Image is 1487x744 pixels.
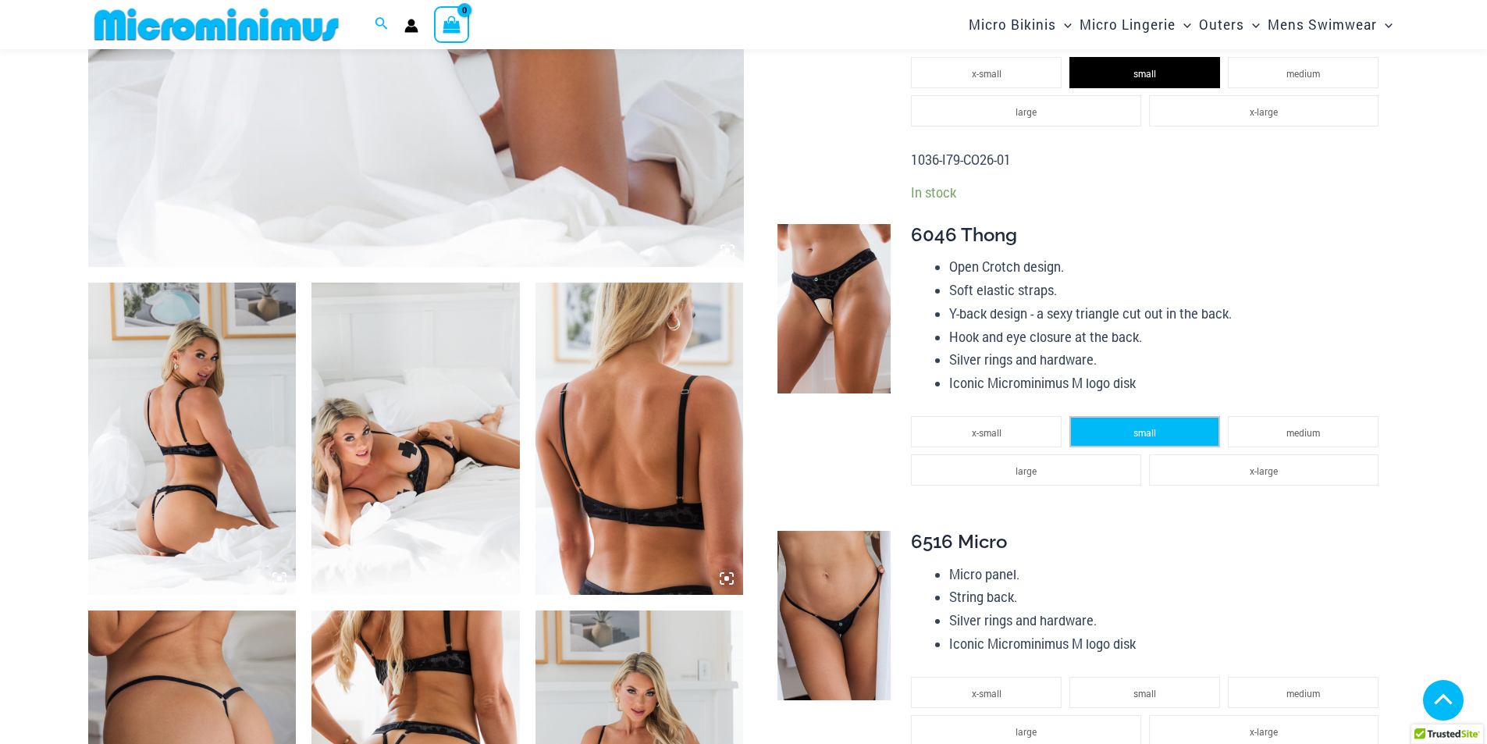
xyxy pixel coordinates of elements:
[1069,677,1220,708] li: small
[949,632,1386,656] li: Iconic Microminimus M logo disk
[1264,5,1396,44] a: Mens SwimwearMenu ToggleMenu Toggle
[949,279,1386,302] li: Soft elastic straps.
[911,530,1007,553] span: 6516 Micro
[965,5,1076,44] a: Micro BikinisMenu ToggleMenu Toggle
[911,57,1062,88] li: x-small
[1016,105,1037,118] span: large
[972,67,1001,80] span: x-small
[1286,687,1320,700] span: medium
[911,454,1140,486] li: large
[1133,426,1156,439] span: small
[434,6,470,42] a: View Shopping Cart, empty
[911,677,1062,708] li: x-small
[911,184,1386,201] p: In stock
[535,283,744,595] img: Nights Fall Silver Leopard 1036 Bra
[972,426,1001,439] span: x-small
[1244,5,1260,44] span: Menu Toggle
[1133,67,1156,80] span: small
[777,531,891,701] img: Nights Fall Silver Leopard 6516 Micro
[911,416,1062,447] li: x-small
[1149,454,1378,486] li: x-large
[1080,5,1176,44] span: Micro Lingerie
[1228,677,1378,708] li: medium
[969,5,1056,44] span: Micro Bikinis
[911,223,1017,246] span: 6046 Thong
[949,609,1386,632] li: Silver rings and hardware.
[972,687,1001,700] span: x-small
[1133,687,1156,700] span: small
[88,7,345,42] img: MM SHOP LOGO FLAT
[949,372,1386,395] li: Iconic Microminimus M logo disk
[1199,5,1244,44] span: Outers
[962,2,1400,47] nav: Site Navigation
[949,302,1386,326] li: Y-back design - a sexy triangle cut out in the back.
[404,19,418,33] a: Account icon link
[1228,57,1378,88] li: medium
[949,563,1386,586] li: Micro panel.
[1076,5,1195,44] a: Micro LingerieMenu ToggleMenu Toggle
[1228,416,1378,447] li: medium
[1149,95,1378,126] li: x-large
[911,95,1140,126] li: large
[1195,5,1264,44] a: OutersMenu ToggleMenu Toggle
[911,148,1386,172] p: 1036-I79-CO26-01
[1286,426,1320,439] span: medium
[949,255,1386,279] li: Open Crotch design.
[1056,5,1072,44] span: Menu Toggle
[311,283,520,595] img: Nights Fall Silver Leopard 1036 Bra 6046 Thong
[1069,57,1220,88] li: small
[949,586,1386,609] li: String back.
[1268,5,1377,44] span: Mens Swimwear
[1377,5,1393,44] span: Menu Toggle
[1016,465,1037,477] span: large
[949,326,1386,349] li: Hook and eye closure at the back.
[375,15,389,35] a: Search icon link
[777,224,891,394] img: Nights Fall Silver Leopard 6046 Thong
[1250,465,1278,477] span: x-large
[1250,105,1278,118] span: x-large
[1286,67,1320,80] span: medium
[1250,725,1278,738] span: x-large
[1069,416,1220,447] li: small
[1176,5,1191,44] span: Menu Toggle
[949,348,1386,372] li: Silver rings and hardware.
[88,283,297,595] img: Nights Fall Silver Leopard 1036 Bra 6046 Thong
[1016,725,1037,738] span: large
